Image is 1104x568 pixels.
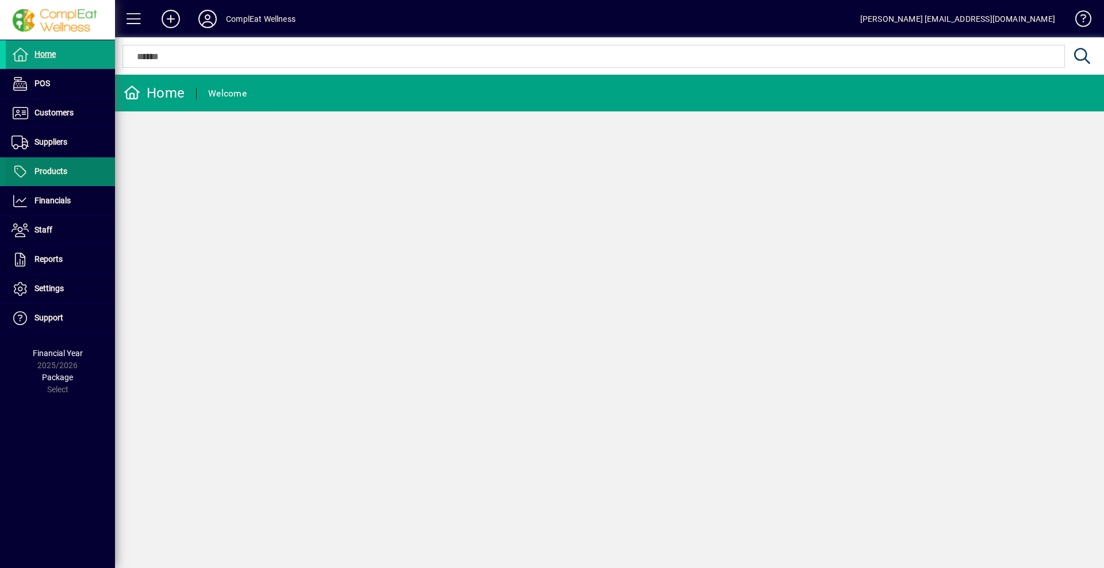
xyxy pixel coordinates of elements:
a: Financials [6,187,115,215]
a: Staff [6,216,115,245]
span: Support [34,313,63,322]
span: Home [34,49,56,59]
span: Settings [34,284,64,293]
span: Financial Year [33,349,83,358]
span: Customers [34,108,74,117]
span: Package [42,373,73,382]
div: [PERSON_NAME] [EMAIL_ADDRESS][DOMAIN_NAME] [860,10,1055,28]
span: Staff [34,225,52,234]
div: Home [124,84,185,102]
div: ComplEat Wellness [226,10,296,28]
a: Customers [6,99,115,127]
a: Knowledge Base [1067,2,1090,40]
a: POS [6,69,115,98]
button: Add [152,9,189,29]
a: Settings [6,275,115,303]
span: Products [34,167,67,176]
span: Suppliers [34,137,67,146]
span: Reports [34,254,63,264]
button: Profile [189,9,226,29]
a: Support [6,304,115,333]
div: Welcome [208,84,247,103]
span: Financials [34,196,71,205]
a: Suppliers [6,128,115,157]
span: POS [34,79,50,88]
a: Reports [6,245,115,274]
a: Products [6,157,115,186]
